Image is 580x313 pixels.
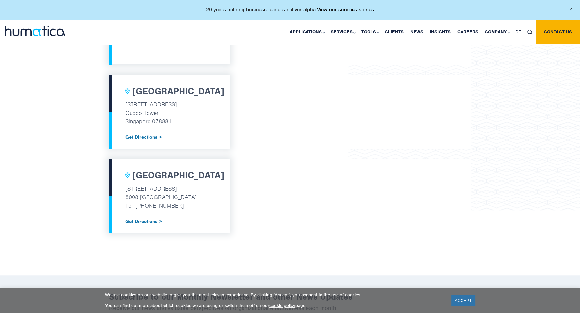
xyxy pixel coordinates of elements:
a: Services [327,20,358,44]
a: Get Directions > [125,134,213,140]
a: Insights [427,20,454,44]
p: [STREET_ADDRESS] [125,100,213,109]
img: search_icon [527,30,532,35]
p: 20 years helping business leaders deliver alpha. [206,7,374,13]
h2: [GEOGRAPHIC_DATA] [132,170,224,181]
a: Applications [287,20,327,44]
p: [STREET_ADDRESS] [125,184,213,193]
a: View our success stories [317,7,374,13]
a: News [407,20,427,44]
a: DE [512,20,524,44]
h2: [GEOGRAPHIC_DATA] [132,86,224,97]
p: We use cookies on our website to give you the most relevant experience. By clicking “Accept”, you... [105,292,443,298]
a: Contact us [536,20,580,44]
a: Get Directions > [125,219,213,224]
p: You can find out more about which cookies we are using or switch them off on our page. [105,303,443,308]
a: Clients [382,20,407,44]
p: Singapore 078881 [125,117,213,126]
img: logo [5,26,65,36]
p: Guoco Tower [125,109,213,117]
p: 8008 [GEOGRAPHIC_DATA] [125,193,213,201]
a: ACCEPT [451,295,475,306]
a: Company [481,20,512,44]
a: Careers [454,20,481,44]
p: Tel: [PHONE_NUMBER] [125,201,213,210]
a: Tools [358,20,382,44]
span: DE [515,29,521,35]
a: cookie policy [269,303,295,308]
